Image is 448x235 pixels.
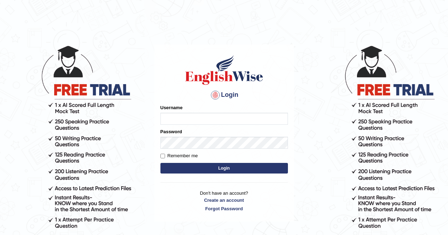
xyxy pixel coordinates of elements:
button: Login [160,163,288,174]
label: Password [160,128,182,135]
h4: Login [160,89,288,101]
a: Create an account [160,197,288,204]
img: Logo of English Wise sign in for intelligent practice with AI [184,54,265,86]
label: Remember me [160,152,198,159]
p: Don't have an account? [160,190,288,212]
a: Forgot Password [160,205,288,212]
input: Remember me [160,154,165,158]
label: Username [160,104,183,111]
